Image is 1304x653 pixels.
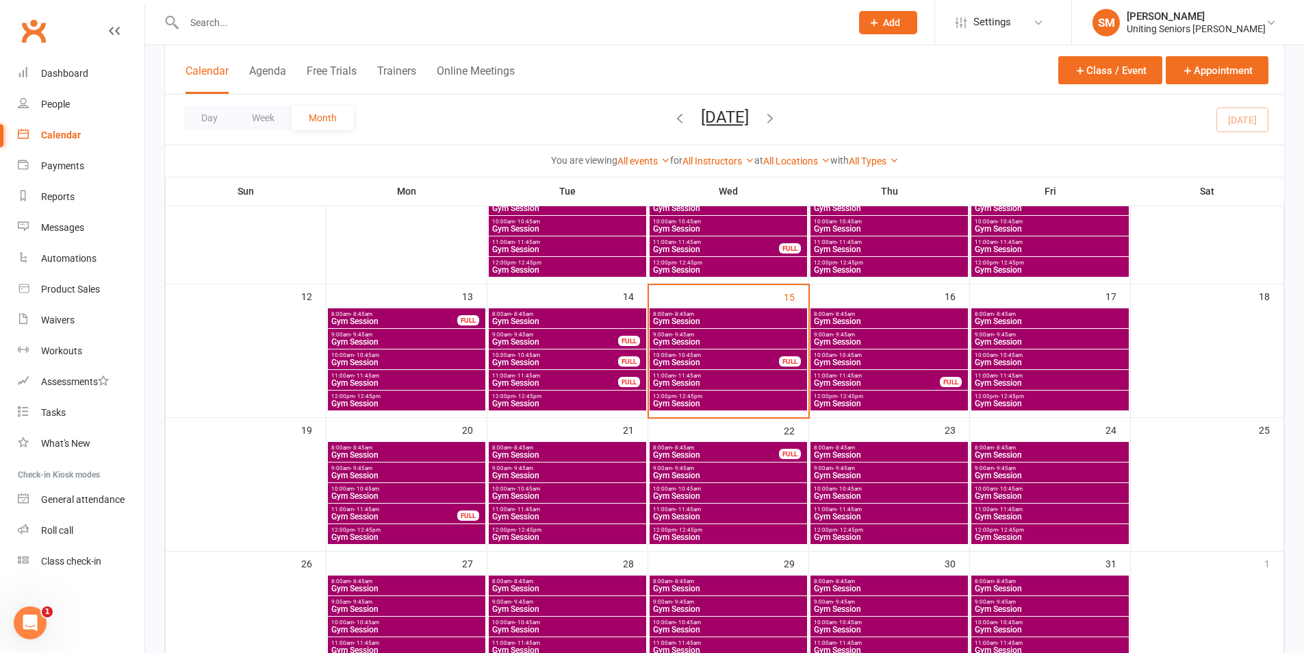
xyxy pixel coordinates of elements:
span: 8:00am [491,445,643,451]
span: Gym Session [331,379,483,387]
div: 31 [1105,552,1130,574]
span: - 11:45am [676,506,701,513]
span: - 10:45am [515,219,540,225]
div: 21 [623,418,648,441]
span: 8:00am [974,445,1126,451]
a: Payments [18,151,144,182]
button: Appointment [1166,56,1268,84]
span: - 8:45am [511,578,533,584]
span: Gym Session [813,471,965,480]
div: 15 [784,285,808,308]
span: Gym Session [491,204,643,212]
span: 10:00am [491,486,643,492]
span: Gym Session [331,338,483,346]
strong: for [670,155,682,166]
a: Messages [18,212,144,243]
span: Gym Session [331,492,483,500]
div: 24 [1105,418,1130,441]
span: - 11:45am [997,373,1023,379]
div: Assessments [41,376,109,387]
span: Gym Session [652,245,780,254]
span: 10:00am [331,352,483,358]
button: [DATE] [701,108,749,127]
a: Class kiosk mode [18,546,144,577]
div: What's New [41,438,90,449]
span: Gym Session [331,399,483,408]
div: 18 [1259,284,1283,307]
button: Calendar [186,64,229,94]
strong: at [754,155,763,166]
span: Gym Session [813,399,965,408]
a: People [18,89,144,120]
div: FULL [779,243,801,254]
div: 13 [462,284,487,307]
a: Roll call [18,515,144,546]
span: 10:00am [974,486,1126,492]
button: Class / Event [1058,56,1162,84]
span: Add [883,17,900,28]
span: - 10:45am [676,219,701,225]
span: Gym Session [974,225,1126,233]
span: 8:00am [652,445,780,451]
div: Calendar [41,130,81,140]
span: 10:00am [652,486,804,492]
div: FULL [618,356,640,367]
span: - 11:45am [836,239,862,245]
span: Gym Session [331,317,458,325]
span: Gym Session [974,317,1126,325]
button: Week [235,106,292,130]
span: - 12:45pm [837,260,863,266]
span: - 8:45am [833,578,855,584]
span: - 11:45am [836,373,862,379]
span: 10:00am [491,219,643,225]
span: 12:00pm [491,393,643,399]
div: FULL [618,377,640,387]
div: Class check-in [41,556,101,567]
span: 12:00pm [652,527,804,533]
th: Sat [1131,177,1284,206]
div: 16 [945,284,969,307]
span: 9:00am [491,332,619,338]
div: 20 [462,418,487,441]
span: 11:00am [974,506,1126,513]
div: Product Sales [41,284,100,295]
strong: You are viewing [551,155,617,166]
span: Gym Session [491,358,619,367]
div: 23 [945,418,969,441]
span: - 8:45am [350,445,372,451]
span: Gym Session [652,225,804,233]
span: 8:00am [974,578,1126,584]
span: Gym Session [974,379,1126,387]
a: Workouts [18,336,144,367]
span: 12:00pm [813,393,965,399]
span: 8:00am [813,445,965,451]
span: Gym Session [974,533,1126,541]
a: Calendar [18,120,144,151]
a: All Types [849,156,899,167]
span: 11:00am [331,506,458,513]
div: SM [1092,9,1120,36]
span: 8:00am [652,578,804,584]
span: 9:00am [974,332,1126,338]
span: 8:00am [331,311,458,317]
div: 28 [623,552,648,574]
iframe: Intercom live chat [14,606,47,639]
div: Automations [41,253,97,264]
span: - 12:45pm [515,260,541,266]
span: 9:00am [491,465,643,471]
span: 12:00pm [491,527,643,533]
span: Gym Session [652,338,804,346]
a: Waivers [18,305,144,336]
span: - 12:45pm [355,527,381,533]
div: Waivers [41,315,75,325]
span: 8:00am [652,311,804,317]
span: - 12:45pm [355,393,381,399]
span: 10:00am [813,486,965,492]
span: - 11:45am [836,506,862,513]
button: Agenda [249,64,286,94]
div: 25 [1259,418,1283,441]
div: FULL [457,315,479,325]
a: General attendance kiosk mode [18,484,144,515]
span: - 8:45am [350,578,372,584]
span: - 12:45pm [676,260,702,266]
